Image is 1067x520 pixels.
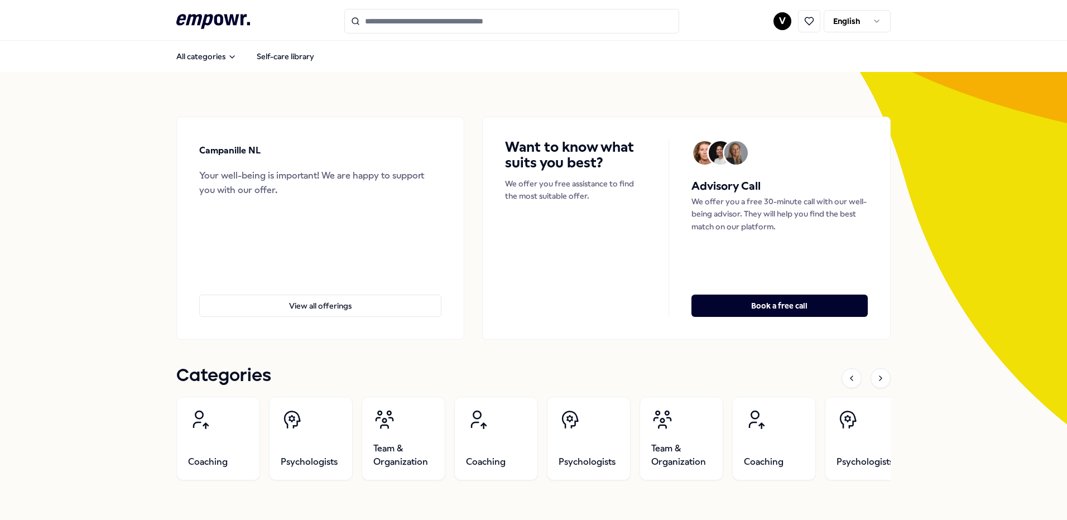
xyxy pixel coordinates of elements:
div: Your well-being is important! We are happy to support you with our offer. [199,168,441,197]
h4: Want to know what suits you best? [505,139,646,171]
p: We offer you a free 30-minute call with our well-being advisor. They will help you find the best ... [691,195,868,233]
a: Team & Organization [640,397,723,480]
a: Self-care library [248,45,323,68]
a: Team & Organization [362,397,445,480]
h1: Categories [176,362,271,390]
img: Avatar [724,141,748,165]
h5: Advisory Call [691,177,868,195]
img: Avatar [709,141,732,165]
a: Psychologists [825,397,909,480]
span: Coaching [744,455,784,469]
button: All categories [167,45,246,68]
nav: Main [167,45,323,68]
button: View all offerings [199,295,441,317]
a: Coaching [176,397,260,480]
p: We offer you free assistance to find the most suitable offer. [505,177,646,203]
span: Team & Organization [651,442,712,469]
span: Psychologists [559,455,616,469]
span: Coaching [188,455,228,469]
a: View all offerings [199,277,441,317]
span: Team & Organization [373,442,434,469]
a: Psychologists [269,397,353,480]
a: Coaching [454,397,538,480]
span: Psychologists [837,455,893,469]
span: Psychologists [281,455,338,469]
a: Psychologists [547,397,631,480]
button: V [773,12,791,30]
button: Book a free call [691,295,868,317]
span: Coaching [466,455,506,469]
a: Coaching [732,397,816,480]
p: Campanille NL [199,143,261,158]
img: Avatar [693,141,717,165]
input: Search for products, categories or subcategories [344,9,679,33]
